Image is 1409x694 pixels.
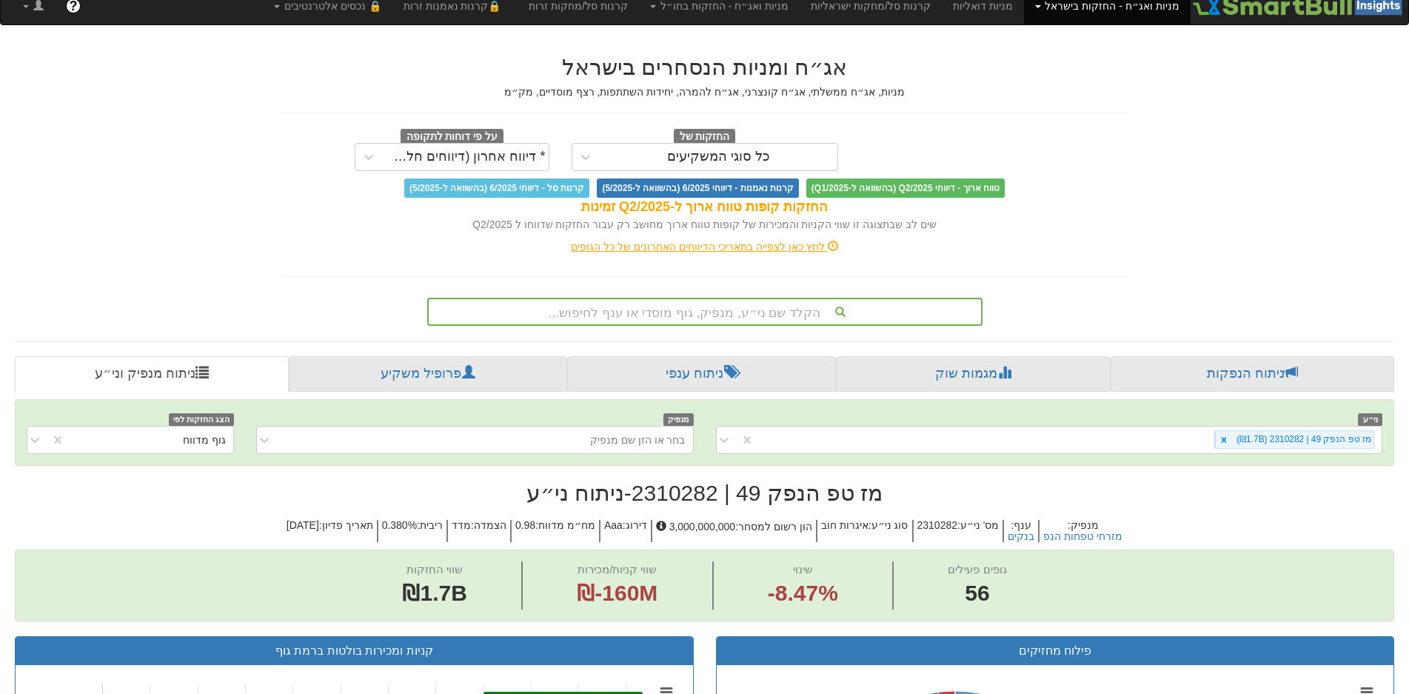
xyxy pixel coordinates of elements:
[283,198,1127,217] div: החזקות קופות טווח ארוך ל-Q2/2025 זמינות
[651,520,816,543] h5: הון רשום למסחר : 3,000,000,000
[15,481,1394,505] h2: מז טפ הנפק 49 | 2310282 - ניתוח ני״ע
[283,520,377,543] h5: תאריך פדיון : [DATE]
[768,578,838,610] span: -8.47%
[446,520,510,543] h5: הצמדה : מדד
[948,578,1006,610] span: 56
[590,433,686,447] div: בחר או הזן שם מנפיק
[404,178,589,198] span: קרנות סל - דיווחי 6/2025 (בהשוואה ל-5/2025)
[401,129,503,145] span: על פי דוחות לתקופה
[1008,531,1034,542] button: בנקים
[283,217,1127,232] div: שים לב שבתצוגה זו שווי הקניות והמכירות של קופות טווח ארוך מחושב רק עבור החזקות שדווחו ל Q2/2025
[1358,413,1382,426] span: ני״ע
[406,563,463,575] span: שווי החזקות
[793,563,813,575] span: שינוי
[597,178,798,198] span: קרנות נאמנות - דיווחי 6/2025 (בהשוואה ל-5/2025)
[289,356,567,392] a: פרופיל משקיע
[386,150,546,164] div: * דיווח אחרון (דיווחים חלקיים)
[577,581,657,605] span: ₪-160M
[510,520,599,543] h5: מח״מ מדווח : 0.98
[27,644,682,658] h3: קניות ומכירות בולטות ברמת גוף
[283,87,1127,98] h5: מניות, אג״ח ממשלתי, אג״ח קונצרני, אג״ח להמרה, יחידות השתתפות, רצף מוסדיים, מק״מ
[183,433,226,447] div: גוף מדווח
[567,356,836,392] a: ניתוח ענפי
[429,299,981,324] div: הקלד שם ני״ע, מנפיק, גוף מוסדי או ענף לחיפוש...
[728,644,1383,658] h3: פילוח מחזיקים
[169,413,234,426] span: הצג החזקות לפי
[402,581,466,605] span: ₪1.7B
[674,129,736,145] span: החזקות של
[1232,431,1373,448] div: מז טפ הנפק 49 | 2310282 (₪1.7B)
[377,520,446,543] h5: ריבית : 0.380%
[1111,356,1394,392] a: ניתוח הנפקות
[948,563,1006,575] span: גופים פעילים
[1038,520,1126,543] h5: מנפיק :
[283,55,1127,79] h2: אג״ח ומניות הנסחרים בישראל
[663,413,694,426] span: מנפיק
[836,356,1111,392] a: מגמות שוק
[912,520,1003,543] h5: מס' ני״ע : 2310282
[578,563,657,575] span: שווי קניות/מכירות
[15,356,289,392] a: ניתוח מנפיק וני״ע
[272,239,1138,254] div: לחץ כאן לצפייה בתאריכי הדיווחים האחרונים של כל הגופים
[816,520,912,543] h5: סוג ני״ע : איגרות חוב
[667,150,770,164] div: כל סוגי המשקיעים
[1003,520,1038,543] h5: ענף :
[806,178,1005,198] span: טווח ארוך - דיווחי Q2/2025 (בהשוואה ל-Q1/2025)
[599,520,651,543] h5: דירוג : Aaa
[1043,531,1122,542] button: מזרחי טפחות הנפ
